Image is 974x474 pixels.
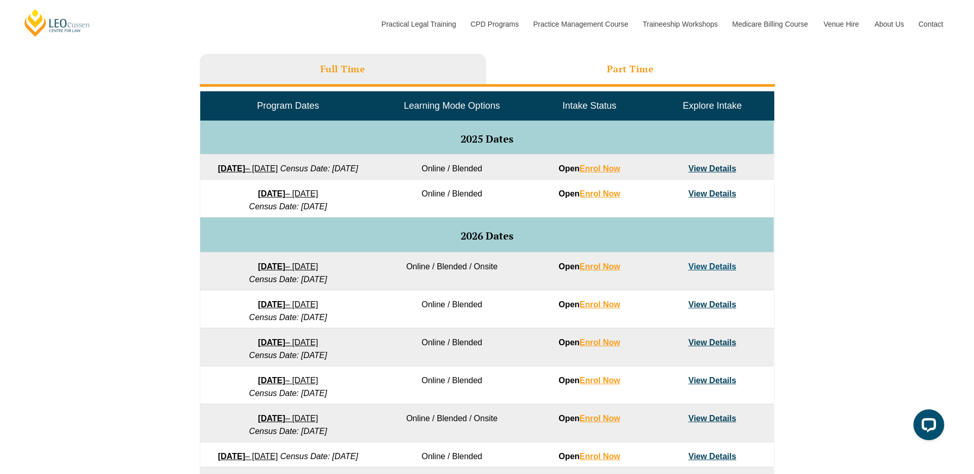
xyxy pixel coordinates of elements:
a: Venue Hire [816,2,867,46]
td: Online / Blended [376,290,528,328]
em: Census Date: [DATE] [249,389,327,398]
em: Census Date: [DATE] [249,351,327,360]
strong: [DATE] [258,300,285,309]
a: Enrol Now [580,164,620,173]
a: View Details [689,164,736,173]
span: Explore Intake [683,101,742,111]
strong: [DATE] [258,376,285,385]
a: Enrol Now [580,338,620,347]
strong: [DATE] [258,262,285,271]
a: [DATE]– [DATE] [258,376,318,385]
a: [PERSON_NAME] Centre for Law [23,8,91,37]
em: Census Date: [DATE] [249,427,327,436]
a: View Details [689,452,736,461]
a: Practical Legal Training [374,2,463,46]
strong: Open [559,189,620,198]
td: Online / Blended [376,328,528,366]
a: Enrol Now [580,300,620,309]
a: View Details [689,300,736,309]
a: [DATE]– [DATE] [258,189,318,198]
em: Census Date: [DATE] [280,164,358,173]
a: About Us [867,2,911,46]
em: Census Date: [DATE] [249,313,327,322]
em: Census Date: [DATE] [249,275,327,284]
td: Online / Blended [376,180,528,218]
a: View Details [689,189,736,198]
h3: Full Time [320,63,366,75]
td: Online / Blended / Onsite [376,404,528,442]
a: Enrol Now [580,262,620,271]
a: [DATE]– [DATE] [258,262,318,271]
a: View Details [689,338,736,347]
a: View Details [689,414,736,423]
a: [DATE]– [DATE] [258,300,318,309]
strong: [DATE] [258,189,285,198]
span: Learning Mode Options [404,101,500,111]
td: Online / Blended / Onsite [376,252,528,290]
a: [DATE]– [DATE] [218,164,278,173]
strong: Open [559,164,620,173]
strong: [DATE] [218,452,245,461]
strong: Open [559,376,620,385]
a: CPD Programs [463,2,525,46]
strong: Open [559,452,620,461]
a: Enrol Now [580,452,620,461]
a: Contact [911,2,951,46]
span: Program Dates [257,101,319,111]
td: Online / Blended [376,442,528,467]
strong: Open [559,300,620,309]
a: [DATE]– [DATE] [218,452,278,461]
a: View Details [689,376,736,385]
strong: [DATE] [258,414,285,423]
span: 2025 Dates [461,132,513,146]
a: View Details [689,262,736,271]
span: 2026 Dates [461,229,513,243]
a: Enrol Now [580,189,620,198]
strong: Open [559,414,620,423]
a: Enrol Now [580,414,620,423]
a: Practice Management Course [526,2,635,46]
em: Census Date: [DATE] [280,452,358,461]
a: Traineeship Workshops [635,2,724,46]
iframe: LiveChat chat widget [905,405,948,448]
td: Online / Blended [376,366,528,404]
strong: [DATE] [258,338,285,347]
a: Enrol Now [580,376,620,385]
span: Intake Status [562,101,616,111]
strong: Open [559,338,620,347]
em: Census Date: [DATE] [249,202,327,211]
td: Online / Blended [376,154,528,180]
strong: Open [559,262,620,271]
a: [DATE]– [DATE] [258,338,318,347]
h3: Part Time [607,63,654,75]
a: [DATE]– [DATE] [258,414,318,423]
a: Medicare Billing Course [724,2,816,46]
strong: [DATE] [218,164,245,173]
